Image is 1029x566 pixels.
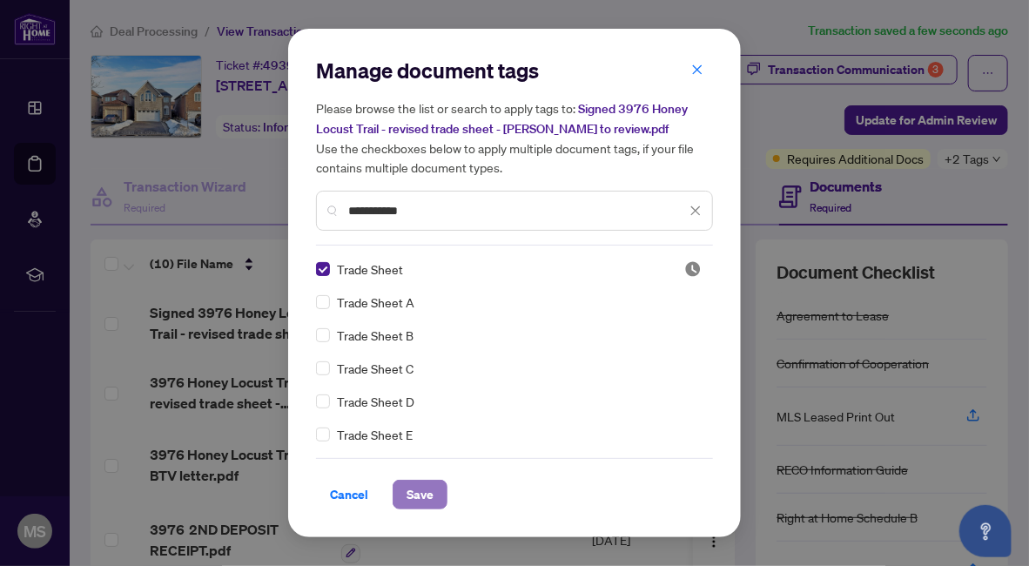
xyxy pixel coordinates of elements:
[407,481,434,509] span: Save
[684,260,702,278] img: status
[691,64,703,76] span: close
[316,480,382,509] button: Cancel
[393,480,447,509] button: Save
[959,505,1012,557] button: Open asap
[689,205,702,217] span: close
[337,359,414,378] span: Trade Sheet C
[684,260,702,278] span: Pending Review
[316,57,713,84] h2: Manage document tags
[337,425,413,444] span: Trade Sheet E
[316,98,713,177] h5: Please browse the list or search to apply tags to: Use the checkboxes below to apply multiple doc...
[337,293,414,312] span: Trade Sheet A
[337,392,414,411] span: Trade Sheet D
[330,481,368,509] span: Cancel
[337,326,414,345] span: Trade Sheet B
[337,259,403,279] span: Trade Sheet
